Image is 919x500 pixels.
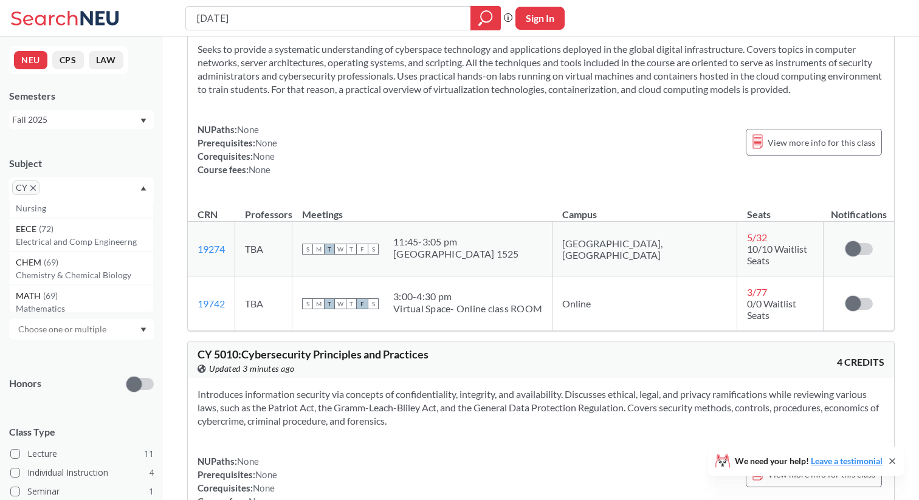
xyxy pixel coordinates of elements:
[9,110,154,129] div: Fall 2025Dropdown arrow
[747,231,767,243] span: 5 / 32
[16,303,153,315] p: Mathematics
[747,243,807,266] span: 10/10 Waitlist Seats
[9,425,154,439] span: Class Type
[12,180,40,195] span: CYX to remove pill
[209,362,295,375] span: Updated 3 minutes ago
[313,244,324,255] span: M
[9,177,154,202] div: CYX to remove pillDropdown arrowCS(114)Computer ScienceNRSG(75)NursingEECE(72)Electrical and Comp...
[747,298,796,321] span: 0/0 Waitlist Seats
[235,276,292,331] td: TBA
[140,118,146,123] svg: Dropdown arrow
[14,51,47,69] button: NEU
[16,269,153,281] p: Chemistry & Chemical Biology
[552,196,737,222] th: Campus
[52,51,84,69] button: CPS
[368,244,379,255] span: S
[768,135,875,150] span: View more info for this class
[335,244,346,255] span: W
[253,151,275,162] span: None
[368,298,379,309] span: S
[346,244,357,255] span: T
[16,202,153,214] p: Nursing
[302,244,313,255] span: S
[313,298,324,309] span: M
[198,298,225,309] a: 19742
[249,164,270,175] span: None
[255,137,277,148] span: None
[30,185,36,191] svg: X to remove pill
[302,298,313,309] span: S
[10,484,154,499] label: Seminar
[237,124,259,135] span: None
[144,447,154,461] span: 11
[89,51,123,69] button: LAW
[237,456,259,467] span: None
[16,256,44,269] span: CHEM
[470,6,501,30] div: magnifying glass
[747,286,767,298] span: 3 / 77
[9,157,154,170] div: Subject
[198,388,884,428] section: Introduces information security via concepts of confidentiality, integrity, and availability. Dis...
[737,196,824,222] th: Seats
[149,485,154,498] span: 1
[515,7,565,30] button: Sign In
[324,298,335,309] span: T
[837,355,884,369] span: 4 CREDITS
[552,222,737,276] td: [GEOGRAPHIC_DATA], [GEOGRAPHIC_DATA]
[824,196,894,222] th: Notifications
[393,290,542,303] div: 3:00 - 4:30 pm
[198,348,429,361] span: CY 5010 : Cybersecurity Principles and Practices
[10,446,154,462] label: Lecture
[324,244,335,255] span: T
[9,319,154,340] div: Dropdown arrow
[16,236,153,248] p: Electrical and Comp Engineerng
[253,482,275,493] span: None
[9,377,41,391] p: Honors
[292,196,552,222] th: Meetings
[198,208,218,221] div: CRN
[393,303,542,315] div: Virtual Space- Online class ROOM
[235,196,292,222] th: Professors
[357,244,368,255] span: F
[735,457,883,465] span: We need your help!
[9,89,154,103] div: Semesters
[198,43,884,96] section: Seeks to provide a systematic understanding of cyberspace technology and applications deployed in...
[149,466,154,479] span: 4
[235,222,292,276] td: TBA
[393,236,519,248] div: 11:45 - 3:05 pm
[198,243,225,255] a: 19274
[39,224,53,234] span: ( 72 )
[43,290,58,301] span: ( 69 )
[552,276,737,331] td: Online
[44,257,58,267] span: ( 69 )
[140,186,146,191] svg: Dropdown arrow
[12,322,114,337] input: Choose one or multiple
[198,123,277,176] div: NUPaths: Prerequisites: Corequisites: Course fees:
[255,469,277,480] span: None
[811,456,883,466] a: Leave a testimonial
[346,298,357,309] span: T
[393,248,519,260] div: [GEOGRAPHIC_DATA] 1525
[16,222,39,236] span: EECE
[16,289,43,303] span: MATH
[195,8,462,29] input: Class, professor, course number, "phrase"
[478,10,493,27] svg: magnifying glass
[357,298,368,309] span: F
[10,465,154,481] label: Individual Instruction
[335,298,346,309] span: W
[12,113,139,126] div: Fall 2025
[140,327,146,332] svg: Dropdown arrow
